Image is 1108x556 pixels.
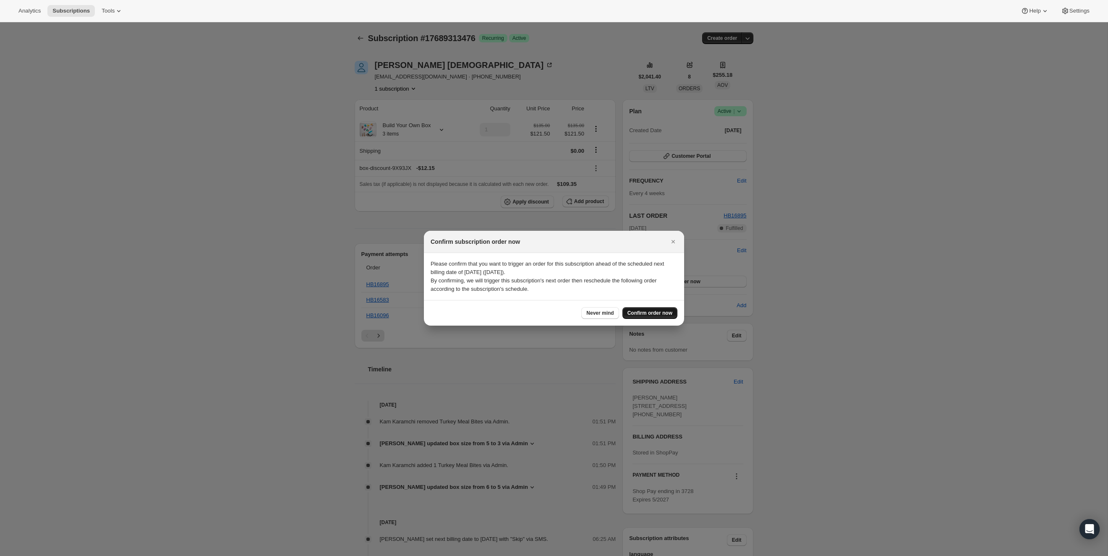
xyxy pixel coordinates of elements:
button: Confirm order now [622,307,677,319]
h2: Confirm subscription order now [431,238,520,246]
span: Never mind [586,310,614,316]
p: By confirming, we will trigger this subscription's next order then reschedule the following order... [431,277,677,293]
button: Help [1016,5,1054,17]
button: Close [667,236,679,248]
span: Subscriptions [52,8,90,14]
span: Settings [1069,8,1090,14]
button: Subscriptions [47,5,95,17]
span: Help [1029,8,1040,14]
button: Tools [97,5,128,17]
div: Open Intercom Messenger [1079,519,1100,539]
button: Settings [1056,5,1095,17]
button: Never mind [581,307,619,319]
span: Confirm order now [627,310,672,316]
p: Please confirm that you want to trigger an order for this subscription ahead of the scheduled nex... [431,260,677,277]
span: Analytics [18,8,41,14]
span: Tools [102,8,115,14]
button: Analytics [13,5,46,17]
